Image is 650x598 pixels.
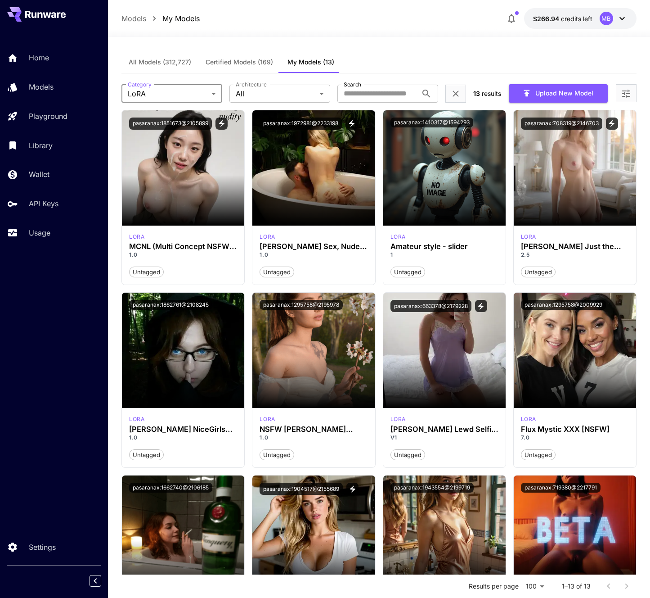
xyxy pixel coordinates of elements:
[521,415,536,423] div: FLUX.1 D
[390,425,498,434] div: Qwen Lewd Selfie / Snapchat [NSFW]
[521,233,536,241] p: lora
[390,251,498,259] p: 1
[260,415,275,423] div: Qwen Image
[521,242,629,251] div: Qwen Just the Tits - Dynamic Breasts [NSFW]
[522,580,547,593] div: 100
[129,242,237,251] div: MCNL (Multi Concept NSFW Lora) [Qwen Image]
[129,242,237,251] h3: MCNL (Multi Concept NSFW [PERSON_NAME]) [[PERSON_NAME] Image]
[121,13,146,24] a: Models
[260,242,368,251] div: Qwen Sex, Nudes, Other Fun Stuff (SNOFS) [NSFW]
[533,14,592,23] div: $266.93685
[521,451,555,460] span: Untagged
[260,268,294,277] span: Untagged
[469,582,519,591] p: Results per page
[260,434,368,442] p: 1.0
[260,300,343,310] button: pasaranax:1295758@2195978
[129,483,212,493] button: pasaranax:1662740@2106185
[390,118,473,127] button: pasaranax:1410317@1594293
[260,425,368,434] h3: NSFW [PERSON_NAME] Mystic XXX
[390,483,474,493] button: pasaranax:1943554@2199719
[129,415,144,423] div: Qwen Image
[129,266,164,278] button: Untagged
[390,415,406,423] p: lora
[260,251,368,259] p: 1.0
[260,118,342,130] button: pasaranax:1972981@2233198
[562,582,591,591] p: 1–13 of 13
[206,58,273,66] span: Certified Models (169)
[260,233,275,241] div: Qwen Image
[215,118,228,130] button: View trigger words
[521,425,629,434] h3: Flux Mystic XXX [NSFW]
[129,425,237,434] div: Qwen NiceGirls UltraReal
[90,575,101,587] button: Collapse sidebar
[129,118,212,130] button: pasaranax:1851673@2105899
[450,88,461,99] button: Clear filters (1)
[260,449,294,461] button: Untagged
[390,300,471,312] button: pasaranax:663378@2179228
[521,268,555,277] span: Untagged
[390,233,406,241] p: lora
[29,111,67,122] p: Playground
[521,266,556,278] button: Untagged
[390,242,498,251] h3: Amateur style - slider
[96,573,108,589] div: Collapse sidebar
[345,118,358,130] button: View trigger words
[130,268,163,277] span: Untagged
[129,449,164,461] button: Untagged
[533,15,561,23] span: $266.94
[29,140,53,151] p: Library
[260,483,343,495] button: pasaranax:1904517@2155689
[29,169,49,180] p: Wallet
[600,12,613,25] div: MB
[29,52,49,63] p: Home
[29,227,50,238] p: Usage
[260,233,275,241] p: lora
[260,266,294,278] button: Untagged
[128,81,152,88] label: Category
[260,242,368,251] h3: [PERSON_NAME] Sex, Nudes, Other Fun Stuff (SNOFS) [NSFW]
[621,88,632,99] button: Open more filters
[390,449,425,461] button: Untagged
[236,88,316,99] span: All
[130,451,163,460] span: Untagged
[521,434,629,442] p: 7.0
[521,242,629,251] h3: [PERSON_NAME] Just the Tits - Dynamic Breasts [NSFW]
[162,13,200,24] a: My Models
[129,233,144,241] div: Qwen Image
[482,90,501,97] span: results
[29,198,58,209] p: API Keys
[390,233,406,241] div: Pony
[287,58,334,66] span: My Models (13)
[521,483,601,493] button: pasaranax:719380@2217791
[260,425,368,434] div: NSFW Qwen Mystic XXX
[521,251,629,259] p: 2.5
[521,118,602,130] button: pasaranax:708319@2146703
[524,8,637,29] button: $266.93685MB
[383,110,506,226] img: no-image-qHGxvh9x.jpeg
[521,300,606,310] button: pasaranax:1295758@2009929
[521,415,536,423] p: lora
[129,233,144,241] p: lora
[260,451,294,460] span: Untagged
[346,483,359,495] button: View trigger words
[390,415,406,423] div: Qwen Image
[390,425,498,434] h3: [PERSON_NAME] Lewd Selfie / Snapchat [NSFW]
[29,542,56,553] p: Settings
[260,415,275,423] p: lora
[390,266,425,278] button: Untagged
[129,415,144,423] p: lora
[129,434,237,442] p: 1.0
[128,88,208,99] span: LoRA
[391,268,425,277] span: Untagged
[509,84,608,103] button: Upload New Model
[129,425,237,434] h3: [PERSON_NAME] NiceGirls UltraReal
[344,81,361,88] label: Search
[129,251,237,259] p: 1.0
[473,90,480,97] span: 13
[129,58,191,66] span: All Models (312,727)
[121,13,200,24] nav: breadcrumb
